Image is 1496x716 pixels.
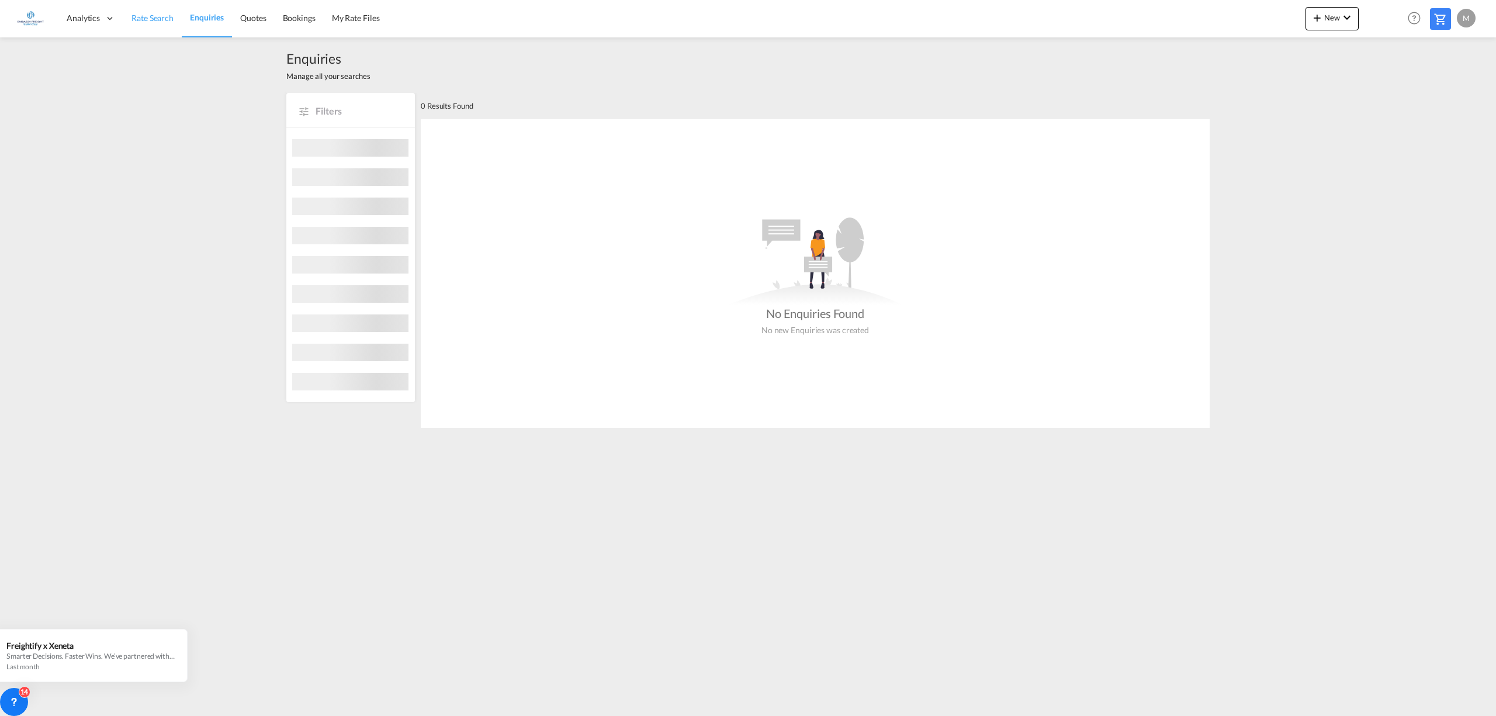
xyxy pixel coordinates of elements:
md-icon: icon-chevron-down [1340,11,1354,25]
span: Enquiries [190,12,224,22]
span: Quotes [240,13,266,23]
div: 0 Results Found [421,93,473,119]
span: Analytics [67,12,100,24]
md-icon: assets/icons/custom/empty_quotes.svg [728,217,903,305]
div: Help [1404,8,1430,29]
div: No Enquiries Found [766,305,864,321]
md-icon: icon-plus 400-fg [1310,11,1324,25]
span: Help [1404,8,1424,28]
span: My Rate Files [332,13,380,23]
div: M [1457,9,1476,27]
span: Enquiries [286,49,370,68]
img: e1326340b7c511ef854e8d6a806141ad.jpg [18,5,44,32]
span: Bookings [283,13,316,23]
div: No new Enquiries was created [761,321,869,336]
span: New [1310,13,1354,22]
span: Rate Search [131,13,174,23]
button: icon-plus 400-fgNewicon-chevron-down [1305,7,1359,30]
span: Manage all your searches [286,71,370,81]
span: Filters [316,105,403,117]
